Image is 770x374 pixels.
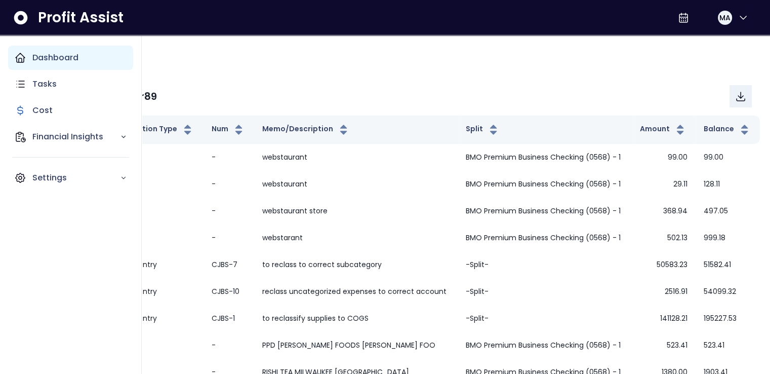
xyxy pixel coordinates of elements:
td: BMO Premium Business Checking (0568) - 1 [458,225,632,251]
td: 368.94 [632,198,696,225]
td: to reclassify supplies to COGS [254,305,458,332]
td: - [204,225,254,251]
button: Memo/Description [262,124,350,136]
td: CJBS-7 [204,251,254,278]
td: - [204,332,254,359]
td: BMO Premium Business Checking (0568) - 1 [458,144,632,171]
td: 2516.91 [632,278,696,305]
td: 99.00 [696,144,760,171]
p: Financial Insights [32,131,120,143]
td: - [204,171,254,198]
td: 195227.53 [696,305,760,332]
td: BMO Premium Business Checking (0568) - 1 [458,171,632,198]
button: Num [212,124,245,136]
td: to reclass to correct subcategory [254,251,458,278]
td: 50583.23 [632,251,696,278]
p: Cost [32,104,53,117]
button: Amount [640,124,686,136]
td: - [204,144,254,171]
td: Journal Entry [103,305,204,332]
td: reclass uncategorized expenses to correct account [254,278,458,305]
td: 523.41 [696,332,760,359]
button: Split [466,124,500,136]
td: 29.11 [632,171,696,198]
td: webstaurant [254,144,458,171]
p: Settings [32,172,120,184]
td: PPD [PERSON_NAME] FOODS [PERSON_NAME] FOO [254,332,458,359]
td: Expense [103,198,204,225]
td: webstaurant store [254,198,458,225]
td: -Split- [458,278,632,305]
td: BMO Premium Business Checking (0568) - 1 [458,332,632,359]
td: Expense [103,171,204,198]
td: 54099.32 [696,278,760,305]
td: Expense [103,225,204,251]
td: 497.05 [696,198,760,225]
td: Expense [103,332,204,359]
td: webstaurant [254,171,458,198]
td: Journal Entry [103,251,204,278]
td: Expense [103,144,204,171]
td: 502.13 [632,225,696,251]
td: CJBS-10 [204,278,254,305]
p: Tasks [32,78,57,90]
td: Journal Entry [103,278,204,305]
span: Profit Assist [38,9,124,27]
td: CJBS-1 [204,305,254,332]
td: 128.11 [696,171,760,198]
td: 141128.21 [632,305,696,332]
td: 51582.41 [696,251,760,278]
button: Download [730,85,752,107]
td: 523.41 [632,332,696,359]
td: - [204,198,254,225]
span: MA [719,13,731,23]
button: Balance [704,124,751,136]
button: Transaction Type [111,124,194,136]
td: webstarant [254,225,458,251]
td: -Split- [458,251,632,278]
td: 99.00 [632,144,696,171]
td: 999.18 [696,225,760,251]
td: -Split- [458,305,632,332]
td: BMO Premium Business Checking (0568) - 1 [458,198,632,225]
p: Dashboard [32,52,78,64]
